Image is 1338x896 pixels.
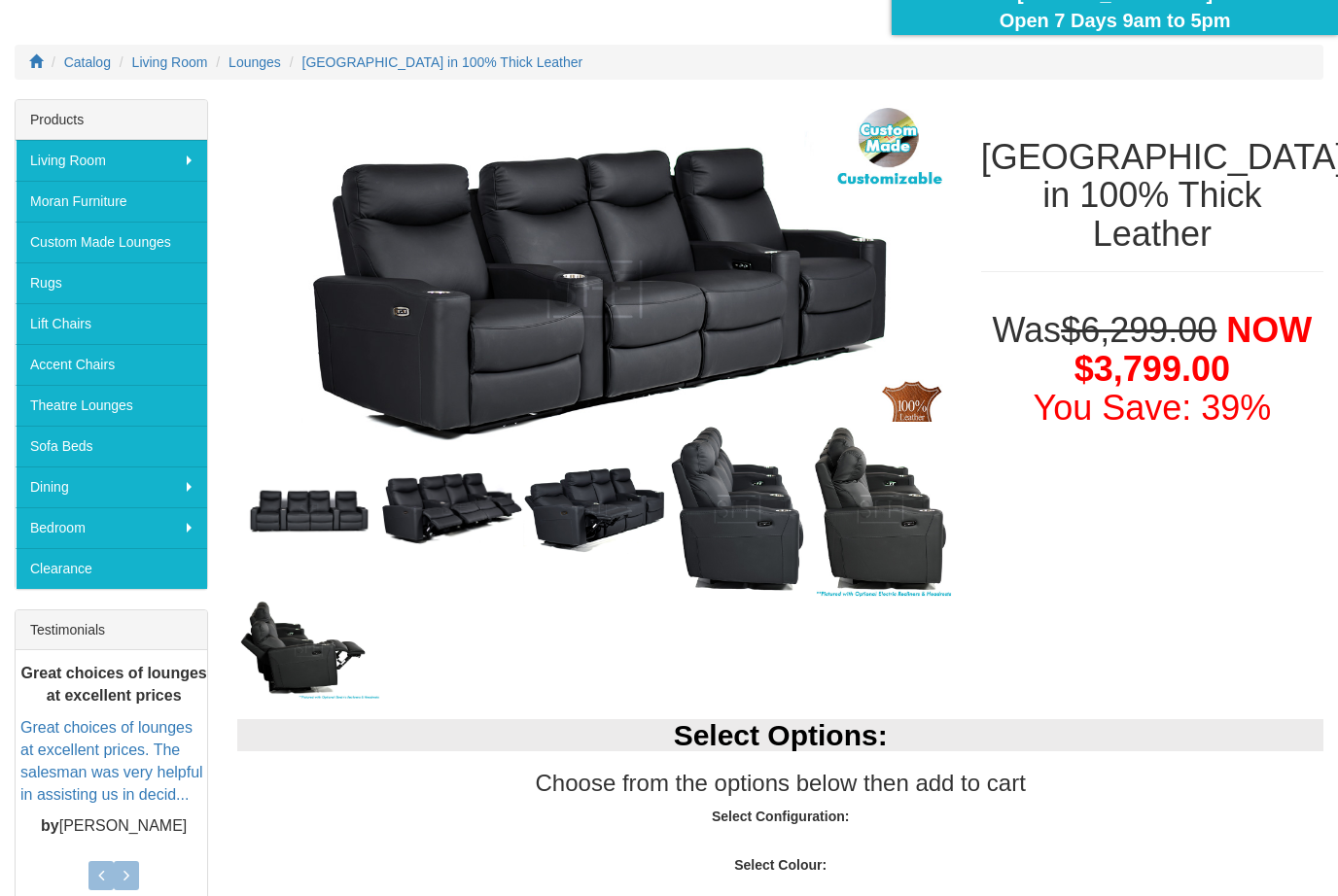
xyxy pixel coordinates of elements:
a: Living Room [16,140,207,181]
font: You Save: 39% [1033,388,1271,428]
a: Sofa Beds [16,426,207,466]
strong: Select Colour: [734,857,827,873]
a: Theatre Lounges [16,385,207,426]
a: Lounges [229,54,281,70]
strong: Select Configuration: [712,809,850,824]
span: NOW $3,799.00 [1074,310,1312,389]
a: Dining [16,466,207,507]
div: Testimonials [16,610,207,650]
div: Products [16,100,207,140]
a: Bedroom [16,507,207,548]
h1: [GEOGRAPHIC_DATA] in 100% Thick Leather [981,138,1323,254]
a: Lift Chairs [16,303,207,344]
a: Custom Made Lounges [16,222,207,262]
del: $6,299.00 [1061,310,1216,350]
a: Accent Chairs [16,344,207,385]
a: Clearance [16,548,207,589]
a: Living Room [132,54,208,70]
h1: Was [981,311,1323,427]
a: Rugs [16,262,207,303]
p: [PERSON_NAME] [20,815,207,838]
a: Moran Furniture [16,181,207,222]
a: Great choices of lounges at excellent prices. The salesman was very helpful in assisting us in de... [20,719,203,803]
b: by [41,817,59,834]
b: Select Options: [674,719,888,751]
a: [GEOGRAPHIC_DATA] in 100% Thick Leather [302,54,583,70]
b: Great choices of lounges at excellent prices [21,665,207,704]
a: Catalog [64,54,111,70]
h3: Choose from the options below then add to cart [237,771,1323,796]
